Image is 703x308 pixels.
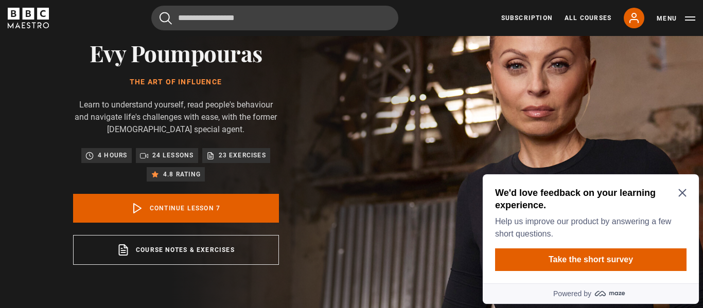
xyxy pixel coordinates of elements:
[200,19,208,27] button: Close Maze Prompt
[160,12,172,25] button: Submit the search query
[219,150,266,160] p: 23 exercises
[163,169,201,179] p: 4.8 rating
[73,99,279,136] p: Learn to understand yourself, read people's behaviour and navigate life's challenges with ease, w...
[16,16,204,41] h2: We'd love feedback on your learning experience.
[151,6,398,30] input: Search
[73,235,279,265] a: Course notes & exercises
[73,40,279,66] h2: Evy Poumpouras
[73,194,279,223] a: Continue lesson 7
[16,45,204,70] p: Help us improve our product by answering a few short questions.
[73,78,279,86] h1: The Art of Influence
[4,4,220,134] div: Optional study invitation
[16,78,208,101] button: Take the short survey
[565,13,611,23] a: All Courses
[98,150,127,160] p: 4 hours
[657,13,695,24] button: Toggle navigation
[501,13,552,23] a: Subscription
[4,113,220,134] a: Powered by maze
[152,150,194,160] p: 24 lessons
[8,8,49,28] svg: BBC Maestro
